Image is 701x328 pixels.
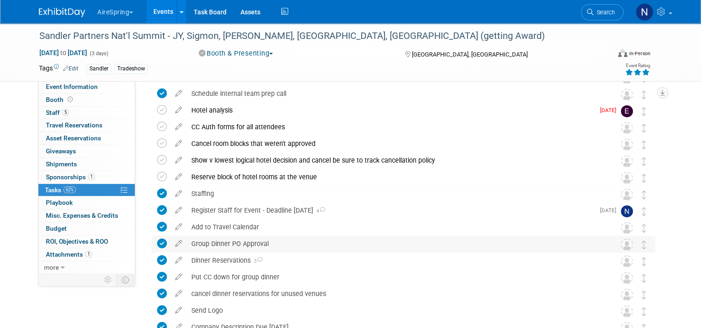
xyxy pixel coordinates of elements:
[171,156,187,164] a: edit
[171,189,187,198] a: edit
[38,209,135,222] a: Misc. Expenses & Credits
[642,124,646,132] i: Move task
[621,105,633,117] img: erica arjona
[38,81,135,93] a: Event Information
[187,202,594,218] div: Register Staff for Event - Deadline [DATE]
[412,51,528,58] span: [GEOGRAPHIC_DATA], [GEOGRAPHIC_DATA]
[187,269,602,285] div: Put CC down for group dinner
[171,173,187,181] a: edit
[45,186,76,194] span: Tasks
[621,122,633,134] img: Unassigned
[642,140,646,149] i: Move task
[38,184,135,196] a: Tasks62%
[581,4,624,20] a: Search
[100,274,116,286] td: Personalize Event Tab Strip
[171,256,187,265] a: edit
[46,109,69,116] span: Staff
[187,86,602,101] div: Schedule internal team prep call
[88,173,95,180] span: 1
[36,28,599,44] div: Sandler Partners Nat'l Summit - JY, Sigmon, [PERSON_NAME], [GEOGRAPHIC_DATA], [GEOGRAPHIC_DATA] (...
[46,199,73,206] span: Playbook
[171,139,187,148] a: edit
[38,222,135,235] a: Budget
[171,223,187,231] a: edit
[38,119,135,132] a: Travel Reservations
[46,212,118,219] span: Misc. Expenses & Credits
[63,65,78,72] a: Edit
[171,240,187,248] a: edit
[187,236,602,252] div: Group Dinner PO Approval
[46,225,67,232] span: Budget
[621,205,633,217] img: Natalie Pyron
[621,289,633,301] img: Unassigned
[171,306,187,315] a: edit
[39,49,88,57] span: [DATE] [DATE]
[621,88,633,101] img: Unassigned
[642,274,646,283] i: Move task
[38,196,135,209] a: Playbook
[251,258,263,264] span: 3
[38,132,135,145] a: Asset Reservations
[187,119,602,135] div: CC Auth forms for all attendees
[38,235,135,248] a: ROI, Objectives & ROO
[621,139,633,151] img: Unassigned
[171,106,187,114] a: edit
[171,206,187,214] a: edit
[63,186,76,193] span: 62%
[187,152,602,168] div: Show v lowest logical hotel decision and cancel be sure to track cancellation policy
[621,305,633,317] img: Unassigned
[171,89,187,98] a: edit
[600,207,621,214] span: [DATE]
[618,50,627,57] img: Format-Inperson.png
[46,238,108,245] span: ROI, Objectives & ROO
[46,147,76,155] span: Giveaways
[560,48,650,62] div: Event Format
[171,123,187,131] a: edit
[187,169,602,185] div: Reserve block of hotel rooms at the venue
[621,172,633,184] img: Unassigned
[594,9,615,16] span: Search
[171,290,187,298] a: edit
[46,134,101,142] span: Asset Reservations
[114,64,148,74] div: Tradeshow
[62,109,69,116] span: 5
[196,49,277,58] button: Booth & Presenting
[46,160,77,168] span: Shipments
[625,63,650,68] div: Event Rating
[187,186,602,202] div: Staffing
[39,63,78,74] td: Tags
[46,121,102,129] span: Travel Reservations
[642,257,646,266] i: Move task
[642,290,646,299] i: Move task
[621,239,633,251] img: Unassigned
[621,255,633,267] img: Unassigned
[38,248,135,261] a: Attachments1
[621,155,633,167] img: Unassigned
[171,273,187,281] a: edit
[187,252,602,268] div: Dinner Reservations
[621,189,633,201] img: Unassigned
[636,3,653,21] img: Natalie Pyron
[116,274,135,286] td: Toggle Event Tabs
[59,49,68,57] span: to
[313,208,325,214] span: 4
[187,286,602,302] div: cancel dinner reservations for unused venues
[642,174,646,183] i: Move task
[38,107,135,119] a: Staff5
[46,96,75,103] span: Booth
[187,136,602,151] div: Cancel room blocks that weren't approved
[39,8,85,17] img: ExhibitDay
[642,157,646,166] i: Move task
[46,173,95,181] span: Sponsorships
[38,145,135,158] a: Giveaways
[44,264,59,271] span: more
[87,64,111,74] div: Sandler
[187,219,602,235] div: Add to Travel Calendar
[642,107,646,116] i: Move task
[38,171,135,183] a: Sponsorships1
[642,240,646,249] i: Move task
[85,251,92,258] span: 1
[187,303,602,318] div: Send Logo
[642,207,646,216] i: Move task
[629,50,650,57] div: In-Person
